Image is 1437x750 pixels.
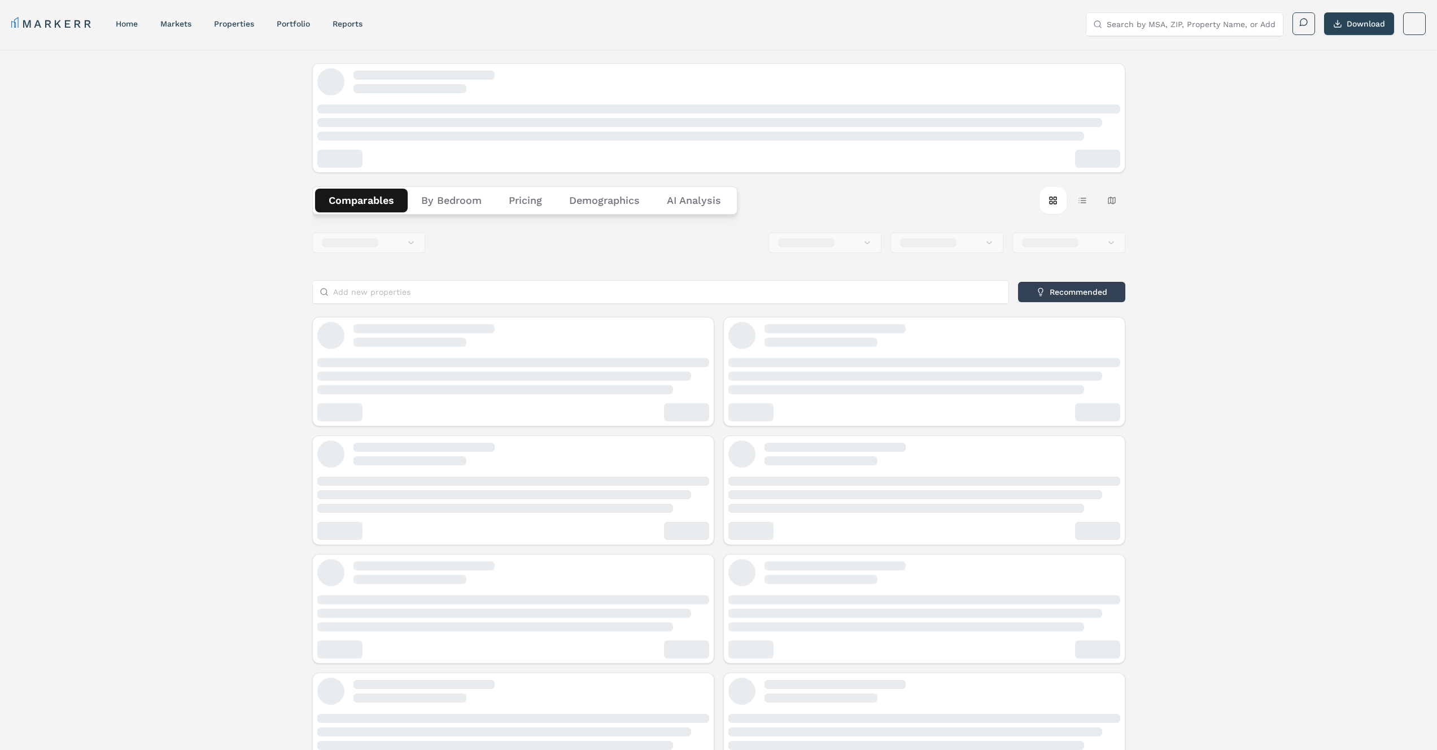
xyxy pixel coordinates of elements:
a: MARKERR [11,16,93,32]
input: Add new properties [333,281,1002,303]
button: Demographics [556,189,653,212]
a: Portfolio [277,19,310,28]
button: Recommended [1018,282,1125,302]
input: Search by MSA, ZIP, Property Name, or Address [1107,13,1276,36]
a: markets [160,19,191,28]
a: properties [214,19,254,28]
a: home [116,19,138,28]
button: Download [1324,12,1394,35]
button: Comparables [315,189,408,212]
button: AI Analysis [653,189,735,212]
button: Pricing [495,189,556,212]
button: By Bedroom [408,189,495,212]
a: reports [333,19,362,28]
